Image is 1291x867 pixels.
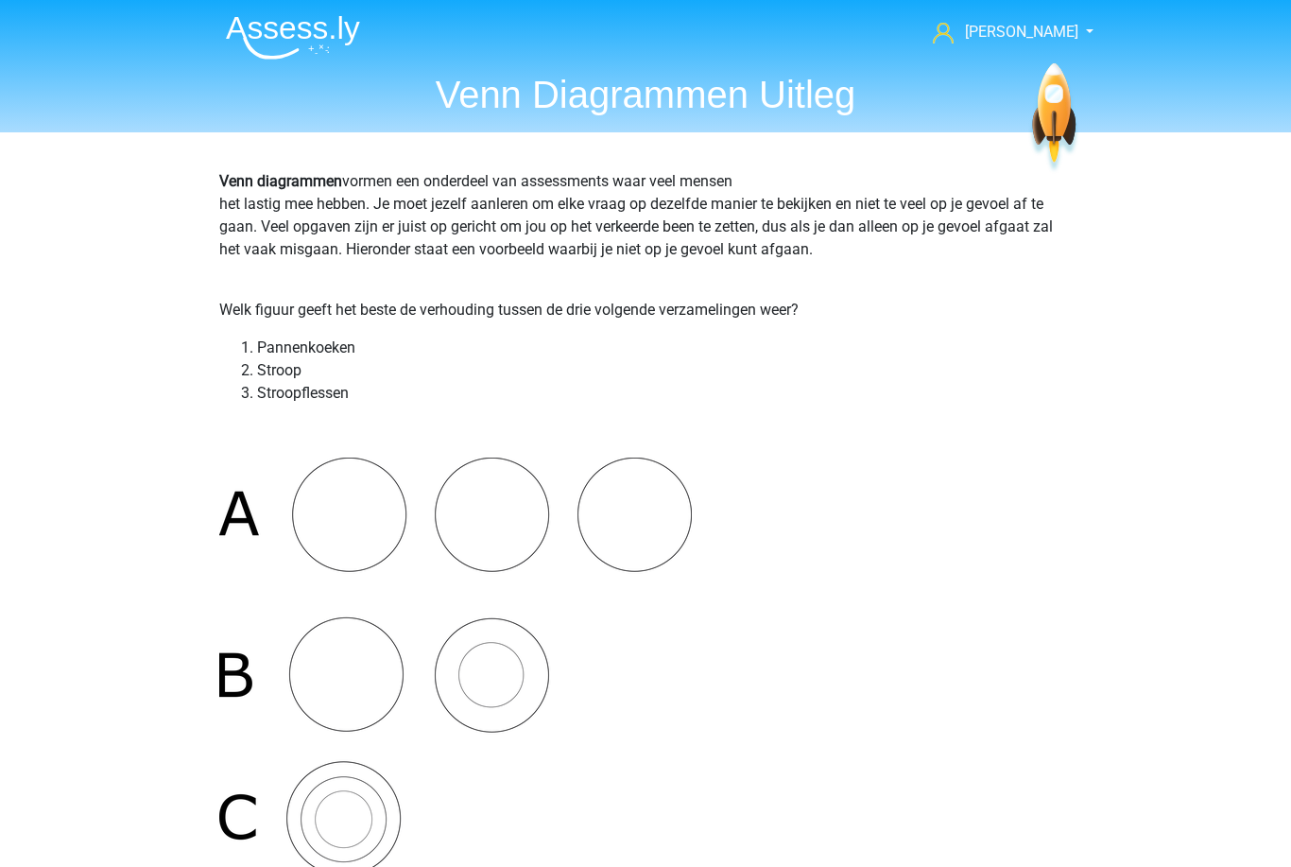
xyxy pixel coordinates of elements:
[226,15,360,60] img: Assessly
[219,172,342,190] b: Venn diagrammen
[257,359,1072,382] li: Stroop
[257,337,1072,359] li: Pannenkoeken
[257,382,1072,405] li: Stroopflessen
[965,23,1078,41] span: [PERSON_NAME]
[211,72,1080,117] h1: Venn Diagrammen Uitleg
[219,170,1072,284] p: vormen een onderdeel van assessments waar veel mensen het lastig mee hebben. Je moet jezelf aanle...
[1028,63,1080,174] img: spaceship.7d73109d6933.svg
[219,299,1072,321] p: Welk figuur geeft het beste de verhouding tussen de drie volgende verzamelingen weer?
[925,21,1080,43] a: [PERSON_NAME]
